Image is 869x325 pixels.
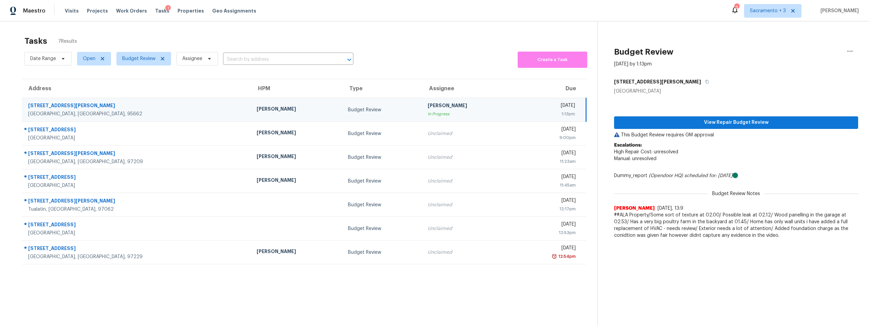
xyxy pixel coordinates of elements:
[122,55,155,62] span: Budget Review
[348,154,417,161] div: Budget Review
[750,7,786,14] span: Sacramento + 3
[428,202,508,208] div: Unclaimed
[614,49,673,55] h2: Budget Review
[22,79,251,98] th: Address
[87,7,108,14] span: Projects
[708,190,764,197] span: Budget Review Notes
[257,153,337,161] div: [PERSON_NAME]
[257,129,337,138] div: [PERSON_NAME]
[519,206,576,212] div: 12:17pm
[223,54,334,65] input: Search by address
[684,173,733,178] i: scheduled for: [DATE]
[428,249,508,256] div: Unclaimed
[28,230,246,236] div: [GEOGRAPHIC_DATA]
[345,55,354,64] button: Open
[116,7,147,14] span: Work Orders
[348,130,417,137] div: Budget Review
[28,253,246,260] div: [GEOGRAPHIC_DATA], [GEOGRAPHIC_DATA], 97229
[428,178,508,185] div: Unclaimed
[519,102,575,111] div: [DATE]
[348,249,417,256] div: Budget Review
[614,150,678,154] span: High Repair Cost: unresolved
[514,79,586,98] th: Due
[614,212,858,239] span: ##ALA Property/Some sort of texture at 02.00/ Possible leak at 02.12/ Wood panelling in the garag...
[521,56,584,64] span: Create a Task
[734,4,739,11] div: 3
[348,225,417,232] div: Budget Review
[28,174,246,182] div: [STREET_ADDRESS]
[519,245,576,253] div: [DATE]
[552,253,557,260] img: Overdue Alarm Icon
[519,150,576,158] div: [DATE]
[428,225,508,232] div: Unclaimed
[422,79,513,98] th: Assignee
[182,55,202,62] span: Assignee
[658,206,683,211] span: [DATE], 13:9
[649,173,683,178] i: (Opendoor HQ)
[348,202,417,208] div: Budget Review
[257,106,337,114] div: [PERSON_NAME]
[155,8,169,13] span: Tasks
[348,178,417,185] div: Budget Review
[519,126,576,134] div: [DATE]
[614,78,701,85] h5: [STREET_ADDRESS][PERSON_NAME]
[23,7,45,14] span: Maestro
[519,173,576,182] div: [DATE]
[428,102,508,111] div: [PERSON_NAME]
[28,111,246,117] div: [GEOGRAPHIC_DATA], [GEOGRAPHIC_DATA], 95662
[428,111,508,117] div: In Progress
[165,5,171,12] div: 1
[519,197,576,206] div: [DATE]
[178,7,204,14] span: Properties
[24,38,47,44] h2: Tasks
[30,55,56,62] span: Date Range
[614,116,858,129] button: View Repair Budget Review
[428,130,508,137] div: Unclaimed
[257,248,337,256] div: [PERSON_NAME]
[28,135,246,141] div: [GEOGRAPHIC_DATA]
[428,154,508,161] div: Unclaimed
[519,158,576,165] div: 11:23am
[614,132,858,138] p: This Budget Review requires GM approval
[28,245,246,253] div: [STREET_ADDRESS]
[614,143,642,148] b: Escalations:
[614,172,858,179] div: Dummy_report
[620,118,853,127] span: View Repair Budget Review
[818,7,859,14] span: [PERSON_NAME]
[28,182,246,189] div: [GEOGRAPHIC_DATA]
[28,158,246,165] div: [GEOGRAPHIC_DATA], [GEOGRAPHIC_DATA], 97209
[614,61,652,68] div: [DATE] by 1:13pm
[28,197,246,206] div: [STREET_ADDRESS][PERSON_NAME]
[28,126,246,135] div: [STREET_ADDRESS]
[519,221,576,229] div: [DATE]
[251,79,342,98] th: HPM
[58,38,77,45] span: 7 Results
[343,79,423,98] th: Type
[557,253,576,260] div: 12:54pm
[614,205,655,212] span: [PERSON_NAME]
[83,55,95,62] span: Open
[519,229,576,236] div: 12:53pm
[519,182,576,189] div: 11:45am
[257,177,337,185] div: [PERSON_NAME]
[614,88,858,95] div: [GEOGRAPHIC_DATA]
[348,107,417,113] div: Budget Review
[519,111,575,117] div: 1:13pm
[518,52,587,68] button: Create a Task
[519,134,576,141] div: 9:00pm
[65,7,79,14] span: Visits
[28,221,246,230] div: [STREET_ADDRESS]
[614,156,657,161] span: Manual: unresolved
[701,76,710,88] button: Copy Address
[28,206,246,213] div: Tualatin, [GEOGRAPHIC_DATA], 97062
[28,150,246,158] div: [STREET_ADDRESS][PERSON_NAME]
[212,7,256,14] span: Geo Assignments
[28,102,246,111] div: [STREET_ADDRESS][PERSON_NAME]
